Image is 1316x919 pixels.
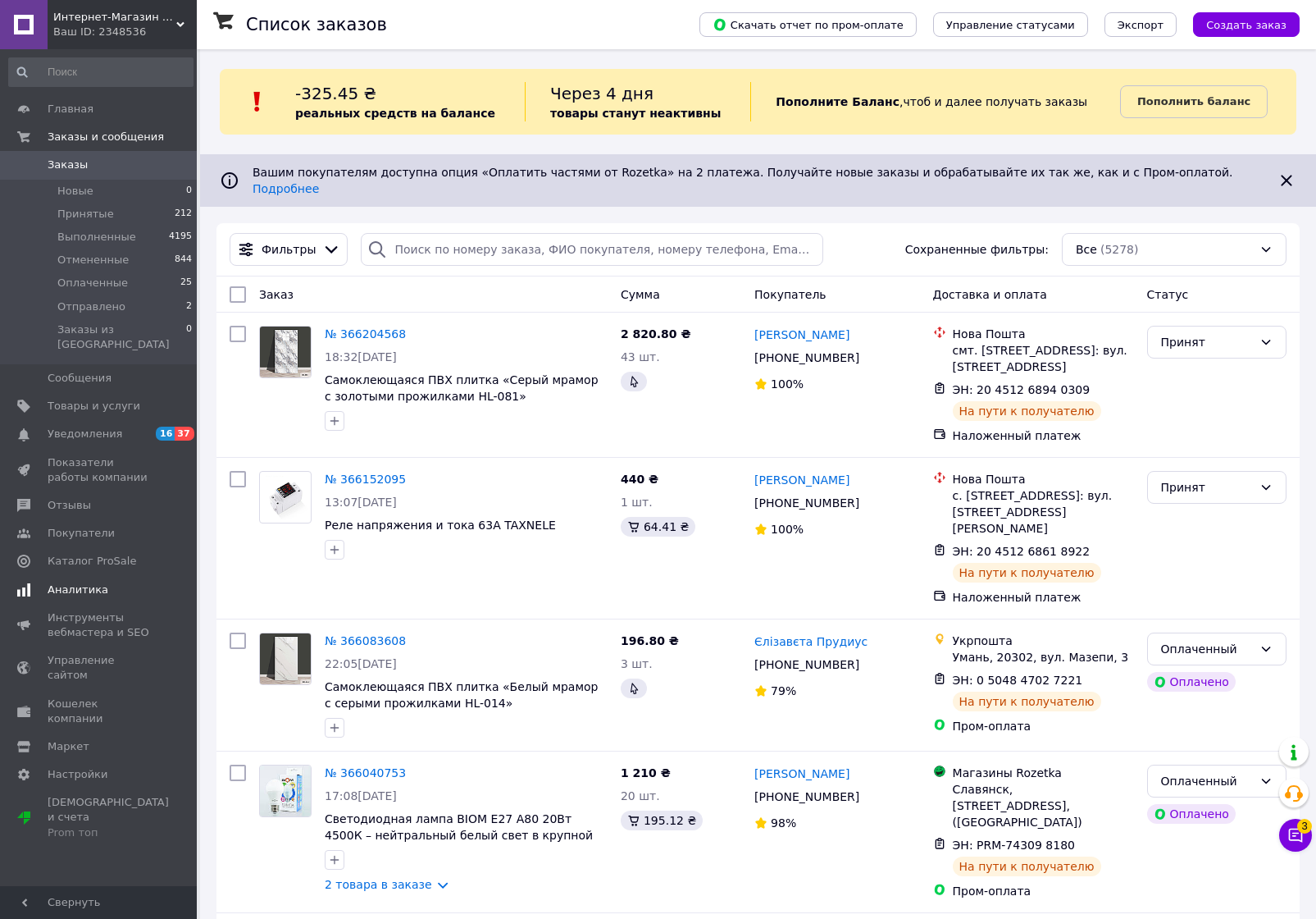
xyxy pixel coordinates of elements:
[175,207,192,222] span: 212
[1161,640,1253,658] div: Оплаченный
[550,107,721,120] b: товары станут неактивны
[1120,85,1268,118] a: Пополнить баланс
[621,634,679,647] span: 196.80 ₴
[953,342,1134,375] div: смт. [STREET_ADDRESS]: вул. [STREET_ADDRESS]
[325,327,406,341] a: № 366204568
[1161,333,1253,351] div: Принят
[57,207,114,222] span: Принятые
[48,158,88,172] span: Заказы
[754,327,849,343] a: [PERSON_NAME]
[953,718,1134,734] div: Пром-оплата
[1147,288,1189,301] span: Статус
[1177,17,1300,30] a: Создать заказ
[1297,819,1312,834] span: 3
[325,812,593,858] a: Светодиодная лампа BIOM E27 A80 20Вт 4500К – нейтральный белый свет в крупной шарообразной форме ...
[53,10,176,25] span: Интернет-Магазин House-Electro
[713,17,904,32] span: Скачать отчет по пром-оплате
[771,684,796,697] span: 79%
[776,95,899,108] b: Пополните Баланс
[754,766,849,782] a: [PERSON_NAME]
[771,523,804,536] span: 100%
[48,767,107,782] span: Настройки
[260,327,311,377] img: Фото товару
[953,487,1134,537] div: с. [STREET_ADDRESS]: вул. [STREET_ADDRESS][PERSON_NAME]
[621,789,660,802] span: 20 шт.
[621,517,695,537] div: 64.41 ₴
[953,326,1134,342] div: Нова Пошта
[550,84,653,103] span: Через 4 дня
[946,19,1075,31] span: Управление статусами
[48,399,140,414] span: Товары и услуги
[259,471,312,524] a: Фото товару
[953,401,1101,421] div: На пути к получателю
[953,765,1134,781] div: Магазины Rozetka
[175,253,192,267] span: 844
[325,496,397,509] span: 13:07[DATE]
[48,554,136,569] span: Каталог ProSale
[245,89,270,114] img: :exclamation:
[57,276,128,290] span: Оплаченные
[1161,478,1253,496] div: Принят
[246,15,387,34] h1: Список заказов
[953,427,1134,444] div: Наложенный платеж
[361,233,823,266] input: Поиск по номеру заказа, ФИО покупателя, номеру телефона, Email, номеру накладной
[48,427,122,441] span: Уведомления
[953,781,1134,830] div: Славянск, [STREET_ADDRESS], ([GEOGRAPHIC_DATA])
[295,107,495,120] b: реальных средств на балансе
[905,241,1049,258] span: Сохраненные фильтры:
[771,816,796,830] span: 98%
[751,492,863,514] div: [PHONE_NUMBER]
[325,680,598,710] a: Самоклеющаяся ПВХ плитка «Белый мрамор с серыми прожилками HL-014»
[57,299,125,314] span: Отправлено
[48,739,89,754] span: Маркет
[1193,12,1300,37] button: Создать заказ
[260,475,311,519] img: Фото товару
[953,692,1101,711] div: На пути к получателю
[953,674,1083,687] span: ЭН: 0 5048 4702 7221
[186,299,192,314] span: 2
[259,633,312,685] a: Фото товару
[621,327,691,341] span: 2 820.80 ₴
[754,288,826,301] span: Покупатель
[699,12,917,37] button: Скачать отчет по пром-оплате
[175,427,194,441] span: 37
[48,526,115,541] span: Покупатели
[260,633,311,684] img: Фото товару
[253,182,319,195] a: Подробнее
[325,473,406,486] a: № 366152095
[325,373,599,403] a: Самоклеющаяся ПВХ плитка «Серый мрамор с золотыми прожилками HL-081»
[953,383,1091,396] span: ЭН: 20 4512 6894 0309
[621,496,653,509] span: 1 шт.
[771,377,804,391] span: 100%
[750,82,1120,121] div: , чтоб и далее получать заказы
[48,455,152,485] span: Показатели работы компании
[48,583,108,597] span: Аналитика
[325,789,397,802] span: 17:08[DATE]
[953,471,1134,487] div: Нова Пошта
[933,12,1088,37] button: Управление статусами
[253,166,1239,195] span: Вашим покупателям доступна опция «Оплатить частями от Rozetka» на 2 платежа. Получайте новые зака...
[1076,241,1097,258] span: Все
[1137,95,1250,107] b: Пополнить баланс
[8,57,194,87] input: Поиск
[621,350,660,363] span: 43 шт.
[48,653,152,683] span: Управление сайтом
[1147,804,1236,824] div: Оплачено
[48,130,164,144] span: Заказы и сообщения
[953,883,1134,899] div: Пром-оплата
[53,25,197,39] div: Ваш ID: 2348536
[259,765,312,817] a: Фото товару
[169,230,192,245] span: 4195
[259,288,294,301] span: Заказ
[754,633,867,650] a: Єлізавєта Прудиус
[953,839,1075,852] span: ЭН: PRM-74309 8180
[48,498,91,513] span: Отзывы
[1104,12,1177,37] button: Экспорт
[325,350,397,363] span: 18:32[DATE]
[325,766,406,780] a: № 366040753
[621,657,653,670] span: 3 шт.
[180,276,192,290] span: 25
[621,811,703,830] div: 195.12 ₴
